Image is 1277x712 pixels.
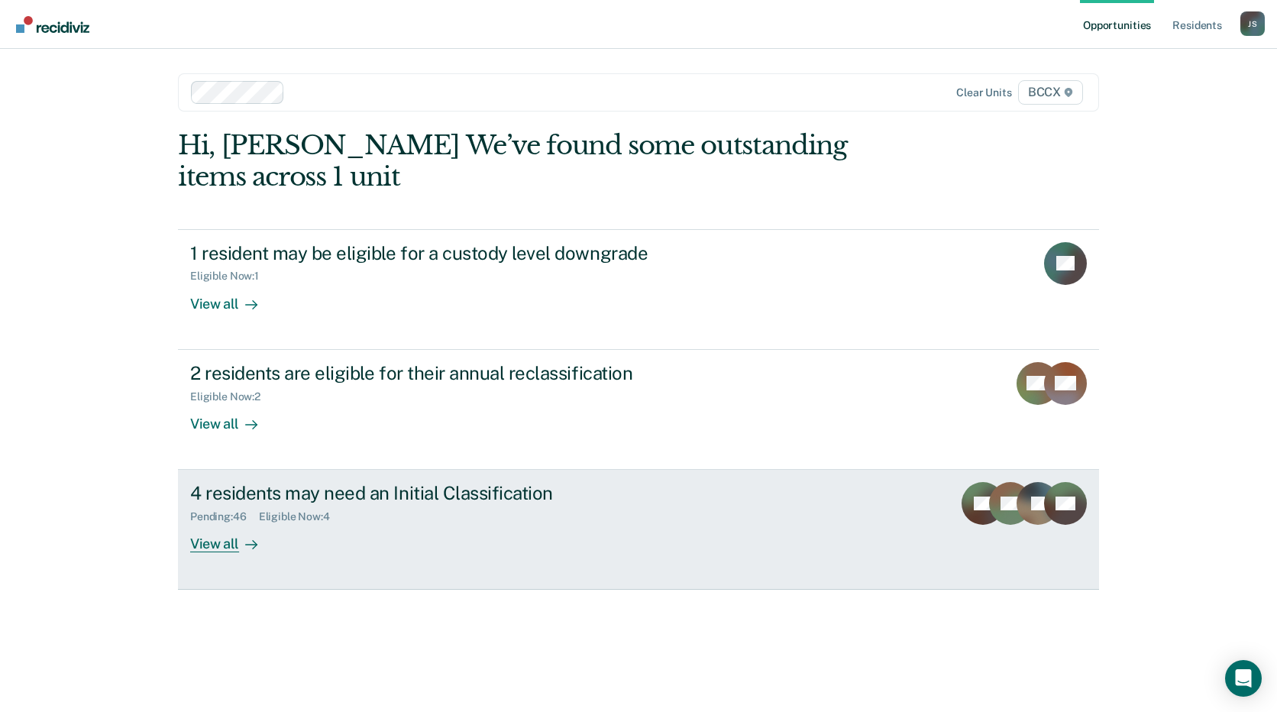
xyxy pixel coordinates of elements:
[190,283,276,312] div: View all
[1240,11,1265,36] div: J S
[190,510,259,523] div: Pending : 46
[1018,80,1083,105] span: BCCX
[190,482,726,504] div: 4 residents may need an Initial Classification
[190,523,276,553] div: View all
[1240,11,1265,36] button: Profile dropdown button
[190,242,726,264] div: 1 resident may be eligible for a custody level downgrade
[259,510,342,523] div: Eligible Now : 4
[178,350,1099,470] a: 2 residents are eligible for their annual reclassificationEligible Now:2View all
[178,470,1099,590] a: 4 residents may need an Initial ClassificationPending:46Eligible Now:4View all
[178,130,915,193] div: Hi, [PERSON_NAME] We’ve found some outstanding items across 1 unit
[190,362,726,384] div: 2 residents are eligible for their annual reclassification
[190,390,273,403] div: Eligible Now : 2
[178,229,1099,350] a: 1 resident may be eligible for a custody level downgradeEligible Now:1View all
[1225,660,1262,697] div: Open Intercom Messenger
[956,86,1012,99] div: Clear units
[190,403,276,432] div: View all
[190,270,271,283] div: Eligible Now : 1
[16,16,89,33] img: Recidiviz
